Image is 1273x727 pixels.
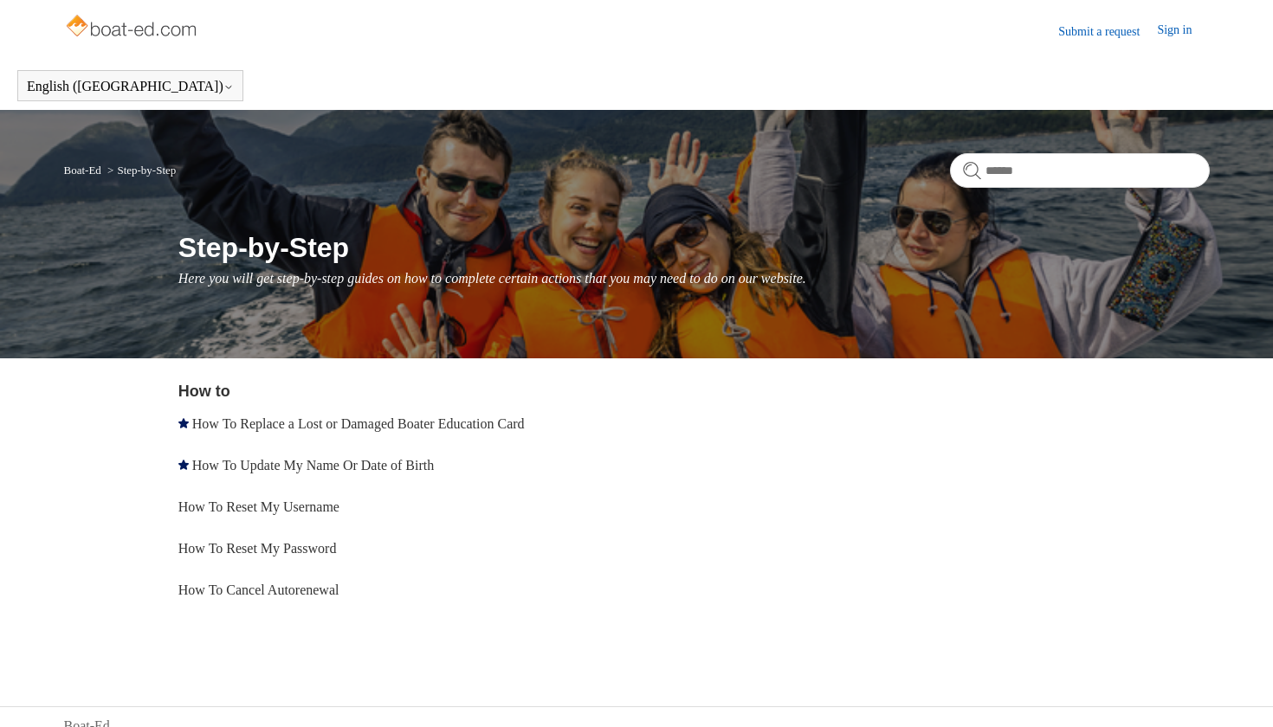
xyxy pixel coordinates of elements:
div: Live chat [1215,669,1260,714]
svg: Promoted article [178,460,189,470]
svg: Promoted article [178,418,189,428]
a: Sign in [1157,21,1209,42]
a: How To Cancel Autorenewal [178,582,339,597]
img: Boat-Ed Help Center home page [64,10,202,45]
button: English ([GEOGRAPHIC_DATA]) [27,79,234,94]
a: How to [178,383,230,400]
li: Boat-Ed [64,164,105,177]
a: Boat-Ed [64,164,101,177]
a: Submit a request [1058,23,1157,41]
input: Search [950,153,1210,188]
a: How To Update My Name Or Date of Birth [192,458,434,473]
a: How To Reset My Password [178,541,337,556]
li: Step-by-Step [104,164,176,177]
p: Here you will get step-by-step guides on how to complete certain actions that you may need to do ... [178,268,1210,289]
a: How To Reset My Username [178,499,339,514]
a: How To Replace a Lost or Damaged Boater Education Card [192,416,525,431]
h1: Step-by-Step [178,227,1210,268]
